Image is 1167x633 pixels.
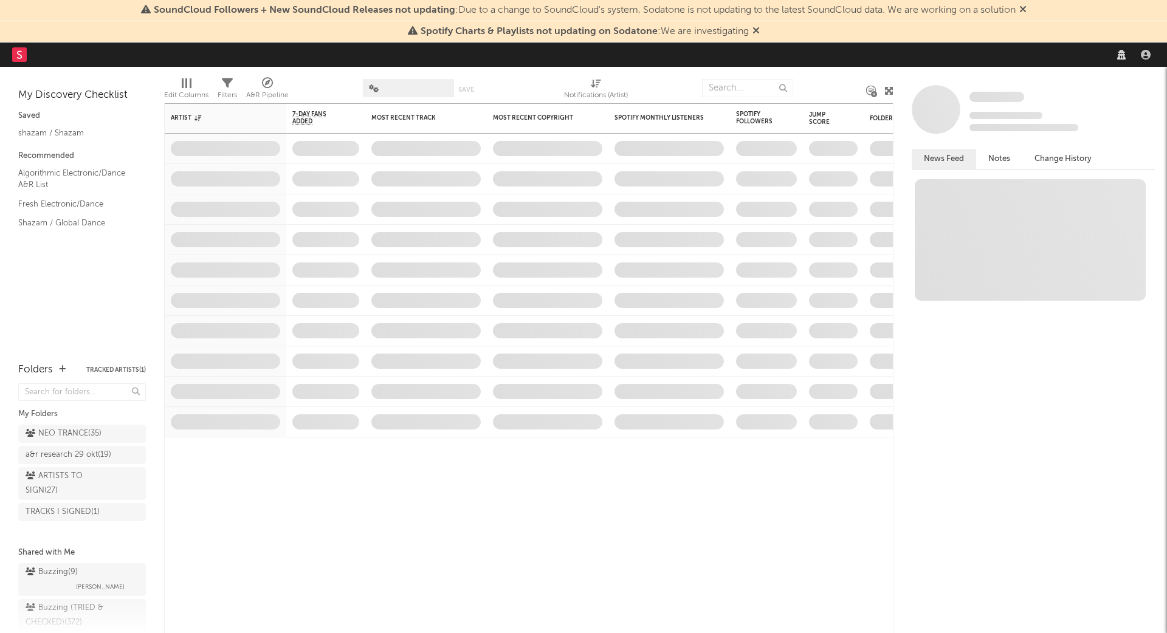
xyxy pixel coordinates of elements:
[702,79,793,97] input: Search...
[458,86,474,93] button: Save
[969,92,1024,102] span: Some Artist
[154,5,1016,15] span: : Due to a change to SoundCloud's system, Sodatone is not updating to the latest SoundCloud data....
[18,216,134,230] a: Shazam / Global Dance
[1022,149,1104,169] button: Change History
[421,27,658,36] span: Spotify Charts & Playlists not updating on Sodatone
[76,580,125,594] span: [PERSON_NAME]
[18,88,146,103] div: My Discovery Checklist
[18,467,146,500] a: ARTISTS TO SIGN(27)
[493,114,584,121] div: Most Recent Copyright
[246,73,289,108] div: A&R Pipeline
[246,88,289,103] div: A&R Pipeline
[18,109,146,123] div: Saved
[26,469,111,498] div: ARTISTS TO SIGN ( 27 )
[26,505,100,519] div: TRACKS I SIGNED ( 1 )
[18,425,146,443] a: NEO TRANCE(35)
[164,73,208,108] div: Edit Columns
[752,27,760,36] span: Dismiss
[969,91,1024,103] a: Some Artist
[969,124,1078,131] span: 0 fans last week
[870,115,961,122] div: Folders
[614,114,706,121] div: Spotify Monthly Listeners
[218,73,237,108] div: Filters
[976,149,1022,169] button: Notes
[421,27,749,36] span: : We are investigating
[564,88,628,103] div: Notifications (Artist)
[18,546,146,560] div: Shared with Me
[809,111,839,126] div: Jump Score
[1019,5,1027,15] span: Dismiss
[218,88,237,103] div: Filters
[736,111,779,125] div: Spotify Followers
[26,426,102,441] div: NEO TRANCE ( 35 )
[18,407,146,422] div: My Folders
[18,383,146,401] input: Search for folders...
[86,367,146,373] button: Tracked Artists(1)
[292,111,341,125] span: 7-Day Fans Added
[18,503,146,521] a: TRACKS I SIGNED(1)
[26,448,111,462] div: a&r research 29 okt ( 19 )
[171,114,262,121] div: Artist
[164,88,208,103] div: Edit Columns
[912,149,976,169] button: News Feed
[18,149,146,163] div: Recommended
[18,166,134,191] a: Algorithmic Electronic/Dance A&R List
[18,363,53,377] div: Folders
[26,601,136,630] div: Buzzing (TRIED & CHECKED) ( 372 )
[18,563,146,596] a: Buzzing(9)[PERSON_NAME]
[26,565,78,580] div: Buzzing ( 9 )
[969,112,1042,119] span: Tracking Since: [DATE]
[18,446,146,464] a: a&r research 29 okt(19)
[154,5,455,15] span: SoundCloud Followers + New SoundCloud Releases not updating
[18,126,134,140] a: shazam / Shazam
[18,197,134,211] a: Fresh Electronic/Dance
[564,73,628,108] div: Notifications (Artist)
[371,114,463,121] div: Most Recent Track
